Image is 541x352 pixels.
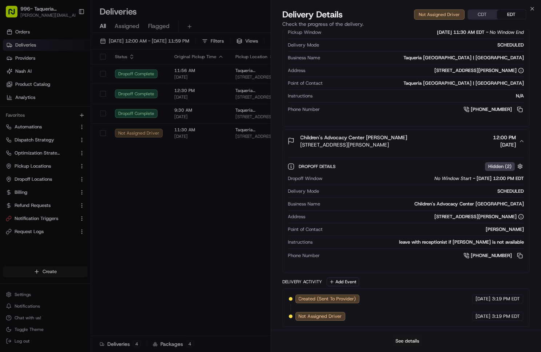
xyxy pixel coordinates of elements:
img: 1736555255976-a54dd68f-1ca7-489b-9aae-adbdc363a1c4 [7,69,20,82]
span: Phone Number [288,106,320,113]
span: [DATE] [50,132,65,137]
span: Point of Contact [288,226,323,233]
div: N/A [316,93,524,99]
div: [PERSON_NAME] [326,226,524,233]
span: No Window Start [434,175,472,182]
button: Add Event [327,277,359,286]
div: Children's Advocacy Center [PERSON_NAME][STREET_ADDRESS][PERSON_NAME]12:00 PM[DATE] [283,153,529,273]
div: Start new chat [33,69,119,76]
button: Hidden (2) [485,162,525,171]
div: We're available if you need us! [33,76,100,82]
span: [DATE] 12:00 PM EDT [477,175,524,182]
span: [DATE] [493,141,516,148]
div: Past conversations [7,94,47,100]
p: Check the progress of the delivery. [283,20,530,28]
span: - [473,175,475,182]
p: Welcome 👋 [7,28,132,40]
span: [DATE] [54,112,69,118]
span: - [486,29,488,36]
div: [STREET_ADDRESS][PERSON_NAME] [434,67,524,74]
span: API Documentation [69,162,117,169]
span: Business Name [288,55,321,61]
a: [PHONE_NUMBER] [464,105,524,113]
a: 📗Knowledge Base [4,159,59,172]
a: 💻API Documentation [59,159,120,172]
span: [DATE] [476,296,490,302]
span: Pylon [72,180,88,185]
button: See details [392,336,422,346]
span: • [46,132,48,137]
img: 1727276513143-84d647e1-66c0-4f92-a045-3c9f9f5dfd92 [15,69,28,82]
img: Nash [7,7,22,21]
div: Children's Advocacy Center [GEOGRAPHIC_DATA] [323,201,524,207]
div: SCHEDULED [322,188,524,195]
span: Created (Sent To Provider) [299,296,356,302]
div: Taqueria [GEOGRAPHIC_DATA] | [GEOGRAPHIC_DATA] [326,80,524,87]
img: nakirzaman [7,105,19,117]
span: Hidden ( 2 ) [488,163,512,170]
span: [STREET_ADDRESS][PERSON_NAME] [301,141,407,148]
span: Point of Contact [288,80,323,87]
span: 12:00 PM [493,134,516,141]
span: 3:19 PM EDT [492,296,520,302]
span: Instructions [288,93,313,99]
span: Children's Advocacy Center [PERSON_NAME] [301,134,407,141]
span: Instructions [288,239,313,245]
span: No Window End [490,29,524,36]
span: [PHONE_NUMBER] [471,252,512,259]
span: Address [288,213,306,220]
span: [DATE] [476,313,490,320]
span: Dropoff Details [299,164,337,169]
span: 3:19 PM EDT [492,313,520,320]
span: Phone Number [288,252,320,259]
div: [STREET_ADDRESS][PERSON_NAME] [434,213,524,220]
a: [PHONE_NUMBER] [464,252,524,260]
span: ezil cloma [23,132,44,137]
a: Powered byPylon [51,179,88,185]
span: [PHONE_NUMBER] [471,106,512,113]
span: Not Assigned Driver [299,313,342,320]
div: 📗 [7,163,13,168]
input: Clear [19,46,120,54]
span: Knowledge Base [15,162,56,169]
button: CDT [468,10,497,19]
span: Address [288,67,306,74]
span: • [49,112,52,118]
span: Business Name [288,201,321,207]
span: Dropoff Window [288,175,323,182]
div: Delivery Activity [283,279,322,285]
span: [DATE] 11:30 AM EDT [437,29,485,36]
span: Delivery Mode [288,42,319,48]
div: leave with receptionist if [PERSON_NAME] is not available [316,239,524,245]
button: See all [113,92,132,101]
div: 💻 [61,163,67,168]
button: EDT [497,10,526,19]
div: SCHEDULED [322,42,524,48]
div: Taqueria [GEOGRAPHIC_DATA] | [GEOGRAPHIC_DATA] [323,55,524,61]
button: Children's Advocacy Center [PERSON_NAME][STREET_ADDRESS][PERSON_NAME]12:00 PM[DATE] [283,129,529,153]
img: ezil cloma [7,125,19,136]
button: Start new chat [124,71,132,80]
span: Pickup Window [288,29,322,36]
span: Delivery Mode [288,188,319,195]
span: Delivery Details [283,9,343,20]
span: nakirzaman [23,112,48,118]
